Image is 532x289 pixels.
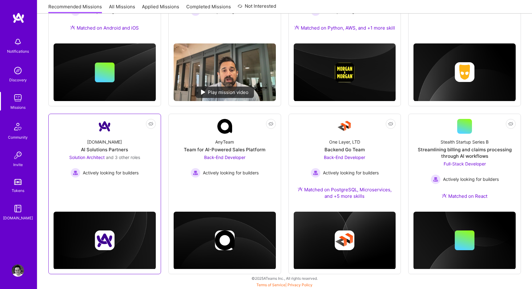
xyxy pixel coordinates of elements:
i: icon EyeClosed [148,121,153,126]
div: Community [8,134,28,140]
img: play [201,90,205,95]
div: Invite [13,161,23,168]
a: Company LogoAnyTeamTeam for AI-Powered Sales PlatformBack-End Developer Actively looking for buil... [174,119,276,192]
div: [DOMAIN_NAME] [3,215,33,221]
img: guide book [12,202,24,215]
i: icon EyeClosed [268,121,273,126]
span: and 3 other roles [106,155,140,160]
img: cover [413,43,516,101]
div: AnyTeam [215,139,234,145]
img: Actively looking for builders [311,168,320,178]
span: Full-Stack Developer [444,161,486,166]
img: bell [12,36,24,48]
a: User Avatar [10,264,26,277]
span: | [256,283,312,287]
a: Applied Missions [142,3,179,14]
img: cover [54,43,156,101]
img: Actively looking for builders [431,174,441,184]
div: [DOMAIN_NAME] [87,139,122,145]
div: Play mission video [195,87,254,98]
div: Matched on Python, AWS, and +1 more skill [294,25,395,31]
span: Back-End Developer [324,155,365,160]
img: Company logo [215,230,235,250]
img: cover [174,212,276,270]
div: One Layer, LTD [329,139,360,145]
img: Actively looking for builders [191,168,200,178]
img: Ateam Purple Icon [298,187,303,192]
img: Actively looking for builders [71,168,80,178]
span: Solution Architect [69,155,105,160]
a: Privacy Policy [288,283,312,287]
div: Missions [10,104,26,111]
img: Company Logo [97,119,112,134]
img: User Avatar [12,264,24,277]
img: Company logo [95,230,115,250]
img: Ateam Purple Icon [442,193,447,198]
a: Company LogoOne Layer, LTDBackend Go TeamBack-End Developer Actively looking for buildersActively... [294,119,396,207]
a: Terms of Service [256,283,285,287]
img: teamwork [12,92,24,104]
img: Company Logo [217,119,232,134]
div: © 2025 ATeams Inc., All rights reserved. [37,271,532,286]
div: Stealth Startup Series B [441,139,489,145]
div: Matched on React [442,193,487,199]
span: Actively looking for builders [443,176,499,182]
i: icon EyeClosed [388,121,393,126]
img: Company logo [335,230,354,250]
a: Recommended Missions [48,3,102,14]
img: Ateam Purple Icon [294,25,299,30]
span: Actively looking for builders [203,169,259,176]
div: Discovery [9,77,27,83]
div: Tokens [12,187,24,194]
a: Company Logo[DOMAIN_NAME]AI Solutions PartnersSolution Architect and 3 other rolesActively lookin... [54,119,156,192]
div: Matched on PostgreSQL, Microservices, and +5 more skills [294,186,396,199]
img: discovery [12,64,24,77]
span: Actively looking for builders [323,169,379,176]
img: Community [10,119,25,134]
img: No Mission [174,43,276,101]
a: Stealth Startup Series BStreamlining billing and claims processing through AI workflowsFull-Stack... [413,119,516,207]
img: cover [54,212,156,270]
img: logo [12,12,25,23]
img: Invite [12,149,24,161]
img: cover [413,212,516,270]
img: Ateam Purple Icon [70,25,75,30]
i: icon EyeClosed [508,121,513,126]
div: Team for AI-Powered Sales Platform [184,146,265,153]
img: Company logo [335,63,354,82]
div: AI Solutions Partners [81,146,128,153]
a: Completed Missions [186,3,231,14]
div: Streamlining billing and claims processing through AI workflows [413,146,516,159]
div: Backend Go Team [324,146,365,153]
img: cover [294,43,396,101]
div: Matched on Android and iOS [70,25,139,31]
span: Back-End Developer [204,155,245,160]
a: Not Interested [238,2,276,14]
img: Company Logo [337,119,352,134]
span: Actively looking for builders [83,169,139,176]
div: Notifications [7,48,29,55]
a: All Missions [109,3,135,14]
img: cover [294,212,396,270]
img: Company logo [455,62,474,82]
img: tokens [14,179,22,185]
